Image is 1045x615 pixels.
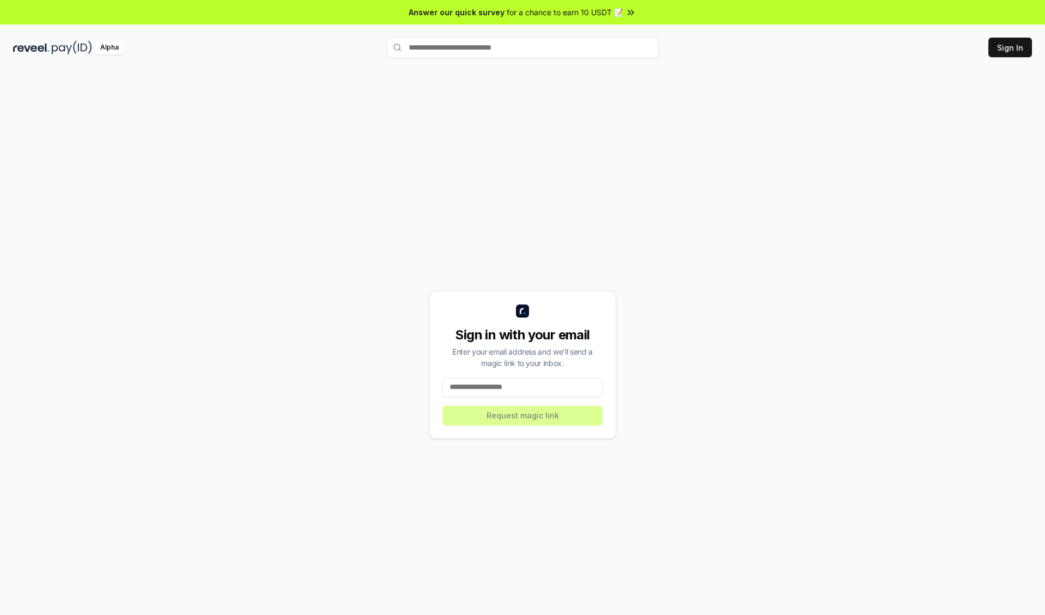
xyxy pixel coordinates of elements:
img: logo_small [516,305,529,318]
span: for a chance to earn 10 USDT 📝 [507,7,623,18]
div: Sign in with your email [442,326,603,344]
button: Sign In [988,38,1032,57]
span: Answer our quick survey [409,7,505,18]
img: reveel_dark [13,41,50,54]
div: Enter your email address and we’ll send a magic link to your inbox. [442,346,603,369]
img: pay_id [52,41,92,54]
div: Alpha [94,41,125,54]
